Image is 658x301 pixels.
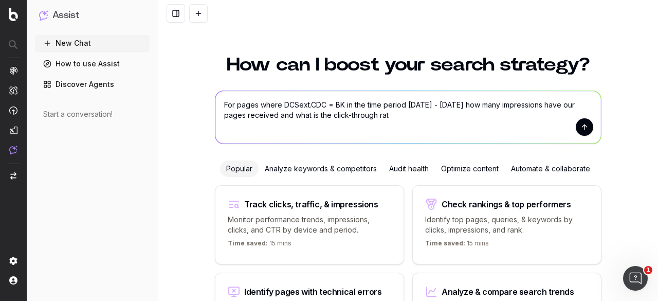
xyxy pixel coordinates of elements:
[644,266,652,274] span: 1
[383,161,435,177] div: Audit health
[505,161,596,177] div: Automate & collaborate
[9,86,17,95] img: Intelligence
[425,239,465,247] span: Time saved:
[9,126,17,134] img: Studio
[9,276,17,285] img: My account
[9,66,17,75] img: Analytics
[215,56,601,74] h1: How can I boost your search strategy?
[228,239,291,252] p: 15 mins
[442,288,574,296] div: Analyze & compare search trends
[39,8,145,23] button: Assist
[35,76,150,93] a: Discover Agents
[259,161,383,177] div: Analyze keywords & competitors
[435,161,505,177] div: Optimize content
[9,257,17,265] img: Setting
[425,215,589,235] p: Identify top pages, queries, & keywords by clicks, impressions, and rank.
[9,106,17,115] img: Activation
[39,10,48,20] img: Assist
[425,239,489,252] p: 15 mins
[52,8,79,23] h1: Assist
[35,56,150,72] a: How to use Assist
[228,239,268,247] span: Time saved:
[442,200,571,208] div: Check rankings & top performers
[220,161,259,177] div: Popular
[10,172,16,180] img: Switch project
[43,109,141,119] div: Start a conversation!
[244,288,382,296] div: Identify pages with technical errors
[9,8,18,21] img: Botify logo
[244,200,378,208] div: Track clicks, traffic, & impressions
[228,215,391,235] p: Monitor performance trends, impressions, clicks, and CTR by device and period.
[623,266,648,291] iframe: Intercom live chat
[215,91,601,144] textarea: For pages where DCSext.CDC = BK in the time period [DATE] - [DATE] how many impressions have our ...
[9,146,17,154] img: Assist
[35,35,150,51] button: New Chat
